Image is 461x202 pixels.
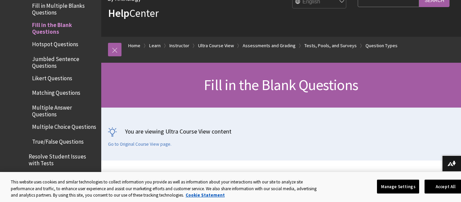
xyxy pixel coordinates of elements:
[365,41,398,50] a: Question Types
[32,38,78,48] span: Hotspot Questions
[128,41,140,50] a: Home
[304,41,357,50] a: Tests, Pools, and Surveys
[108,6,129,20] strong: Help
[108,127,454,136] p: You are viewing Ultra Course View content
[169,41,189,50] a: Instructor
[32,87,80,96] span: Matching Questions
[204,76,358,94] span: Fill in the Blank Questions
[29,170,70,179] span: Reuse Questions
[198,41,234,50] a: Ultra Course View
[32,53,97,69] span: Jumbled Sentence Questions
[29,151,97,167] span: Resolve Student Issues with Tests
[32,73,72,82] span: Likert Questions
[149,41,161,50] a: Learn
[377,179,419,194] button: Manage Settings
[108,141,171,147] a: Go to Original Course View page.
[11,179,323,199] div: This website uses cookies and similar technologies to collect information you provide as well as ...
[108,6,159,20] a: HelpCenter
[186,192,225,198] a: More information about your privacy, opens in a new tab
[32,102,97,118] span: Multiple Answer Questions
[243,41,296,50] a: Assessments and Grading
[32,19,97,35] span: Fill in the Blank Questions
[32,121,96,130] span: Multiple Choice Questions
[32,136,84,145] span: True/False Questions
